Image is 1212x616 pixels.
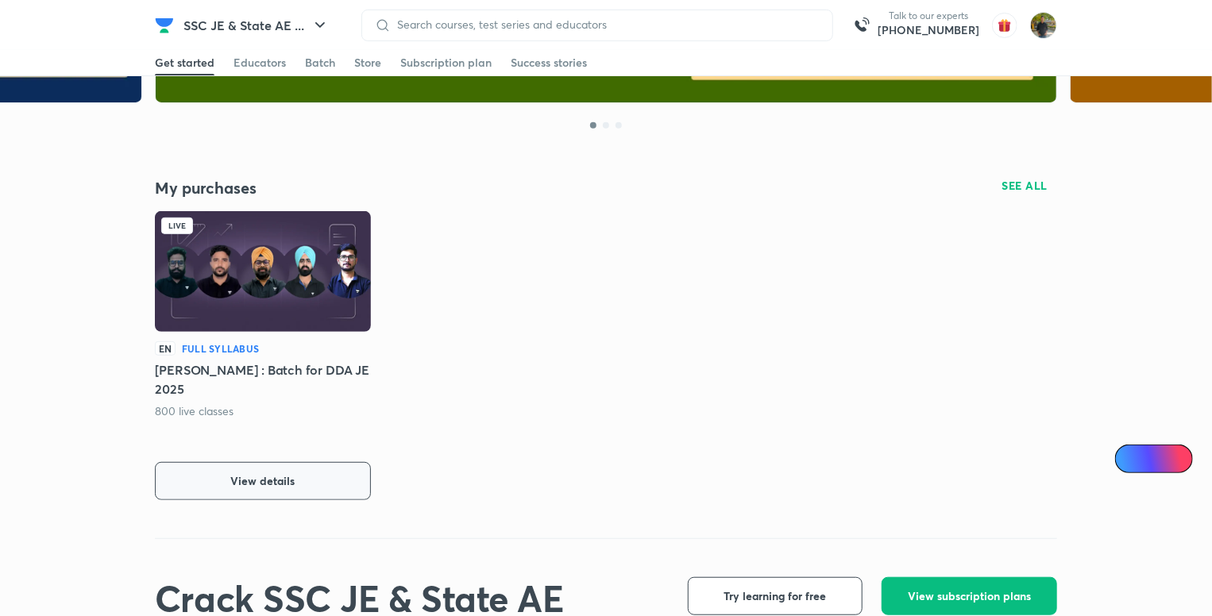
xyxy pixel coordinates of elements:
a: Store [354,50,381,75]
div: Batch [305,55,335,71]
img: shubham rawat [1030,12,1057,39]
span: Try learning for free [724,588,827,604]
img: Company Logo [155,16,174,35]
div: Success stories [511,55,587,71]
span: View details [231,473,295,489]
div: Educators [234,55,286,71]
div: Subscription plan [400,55,492,71]
div: Store [354,55,381,71]
input: Search courses, test series and educators [391,18,820,31]
button: SEE ALL [993,173,1058,198]
img: call-us [846,10,878,41]
button: View details [155,462,371,500]
a: Ai Doubts [1115,445,1193,473]
a: Batch [305,50,335,75]
img: Batch Thumbnail [155,211,371,332]
p: 800 live classes [155,403,234,419]
span: SEE ALL [1002,180,1048,191]
button: Try learning for free [688,577,863,615]
p: Talk to our experts [878,10,979,22]
a: Educators [234,50,286,75]
div: Get started [155,55,214,71]
h4: My purchases [155,178,606,198]
a: Get started [155,50,214,75]
button: View subscription plans [882,577,1057,615]
p: EN [155,341,176,356]
a: Success stories [511,50,587,75]
span: Ai Doubts [1141,452,1183,465]
h6: Full Syllabus [182,341,259,356]
span: View subscription plans [908,588,1031,604]
a: [PHONE_NUMBER] [878,22,979,38]
button: SSC JE & State AE ... [174,10,339,41]
a: Subscription plan [400,50,492,75]
div: Live [161,218,193,234]
h5: [PERSON_NAME] : Batch for DDA JE 2025 [155,360,371,398]
img: Icon [1125,452,1137,465]
img: avatar [992,13,1017,38]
